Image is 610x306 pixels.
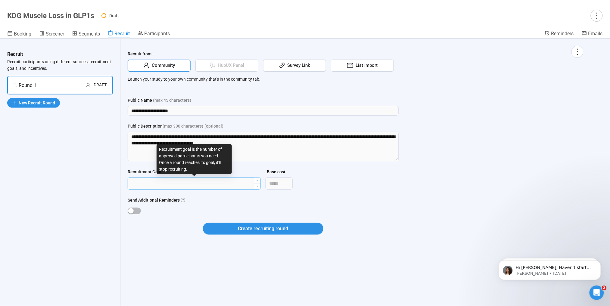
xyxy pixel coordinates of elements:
[149,62,175,69] span: Community
[204,123,223,129] span: (optional)
[181,198,185,202] span: question-circle
[144,31,170,36] span: Participants
[256,180,258,182] span: up
[153,97,191,104] span: (max 45 characters)
[216,62,244,69] span: HubUX Panel
[128,197,185,203] label: Send Additional Reminders
[7,51,23,58] h3: Recruit
[279,62,285,68] span: link
[347,62,353,68] span: mail
[602,286,607,290] span: 2
[256,185,258,187] span: down
[203,223,323,235] button: Create recruiting round
[210,62,216,68] span: team
[588,31,603,36] span: Emails
[128,123,203,129] div: Public Description
[12,101,16,105] span: plus
[109,13,119,18] span: Draft
[94,82,107,89] div: Draft
[14,82,36,89] div: 1. Round 1
[79,31,100,37] span: Segments
[128,97,191,104] div: Public Name
[128,168,161,175] div: Recruitment Goal
[128,208,141,214] button: Send Additional Reminders
[591,10,603,22] button: more
[19,100,55,106] span: New Recruit Round
[46,31,64,37] span: Screener
[573,48,581,56] span: more
[157,144,232,174] div: Recruitment goal is the number of approved participants you need. Once a round reaches its goal, ...
[14,31,31,37] span: Booking
[285,62,310,69] span: Survey Link
[39,30,64,38] a: Screener
[590,286,604,300] iframe: Intercom live chat
[545,30,574,38] a: Reminders
[254,178,260,184] span: Increase Value
[86,83,91,88] span: user
[138,30,170,38] a: Participants
[490,248,610,290] iframe: Intercom notifications message
[582,30,603,38] a: Emails
[551,31,574,36] span: Reminders
[108,30,130,38] a: Recruit
[128,51,584,60] div: Recruit from...
[128,76,584,82] p: Launch your study to your own community that's in the community tab.
[238,225,288,232] span: Create recruiting round
[267,168,285,175] div: Base cost
[26,17,103,52] span: Hi [PERSON_NAME], Haven’t started a project yet? Start small. Ask your audience about what’s happ...
[7,58,113,72] p: Recruit participants using different sources, recruitment goals, and incentives.
[7,30,31,38] a: Booking
[72,30,100,38] a: Segments
[26,23,104,29] p: Message from Nikki, sent 5w ago
[254,184,260,189] span: Decrease Value
[7,98,60,108] button: plusNew Recruit Round
[163,123,203,129] span: (max 300 characters)
[114,31,130,36] span: Recruit
[593,11,601,20] span: more
[143,62,149,68] span: user
[7,11,94,20] h1: KDG Muscle Loss in GLP1s
[571,46,584,58] button: more
[353,62,378,69] span: List Import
